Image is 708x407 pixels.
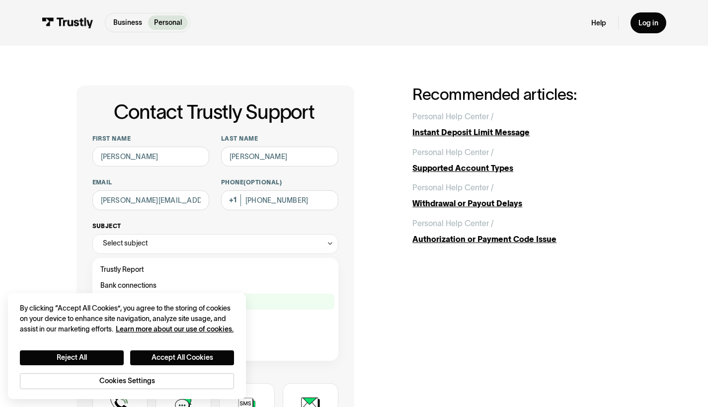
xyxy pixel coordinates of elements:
[412,234,631,245] div: Authorization or Payment Code Issue
[90,101,338,123] h1: Contact Trustly Support
[221,147,338,166] input: Howard
[412,127,631,139] div: Instant Deposit Limit Message
[20,303,234,389] div: Privacy
[92,234,338,254] div: Select subject
[130,350,234,365] button: Accept All Cookies
[591,18,606,27] a: Help
[221,135,338,143] label: Last name
[221,190,338,210] input: (555) 555-5555
[148,15,188,30] a: Personal
[42,17,93,28] img: Trustly Logo
[107,15,148,30] a: Business
[113,17,142,28] p: Business
[412,163,631,174] div: Supported Account Types
[630,12,666,33] a: Log in
[92,147,210,166] input: Alex
[103,238,148,249] div: Select subject
[412,147,494,159] div: Personal Help Center /
[92,178,210,186] label: Email
[221,178,338,186] label: Phone
[412,147,631,174] a: Personal Help Center /Supported Account Types
[412,85,631,103] h2: Recommended articles:
[92,135,210,143] label: First name
[92,190,210,210] input: alex@mail.com
[412,218,494,230] div: Personal Help Center /
[92,254,338,361] nav: Select subject
[243,179,282,185] span: (Optional)
[412,218,631,245] a: Personal Help Center /Authorization or Payment Code Issue
[20,373,234,389] button: Cookies Settings
[116,325,234,333] a: More information about your privacy, opens in a new tab
[20,350,124,365] button: Reject All
[412,182,494,194] div: Personal Help Center /
[20,303,234,334] div: By clicking “Accept All Cookies”, you agree to the storing of cookies on your device to enhance s...
[154,17,182,28] p: Personal
[412,182,631,210] a: Personal Help Center /Withdrawal or Payout Delays
[100,280,157,292] span: Bank connections
[92,222,338,230] label: Subject
[100,264,144,276] span: Trustly Report
[412,111,494,123] div: Personal Help Center /
[8,293,246,399] div: Cookie banner
[638,18,658,27] div: Log in
[412,198,631,210] div: Withdrawal or Payout Delays
[412,111,631,139] a: Personal Help Center /Instant Deposit Limit Message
